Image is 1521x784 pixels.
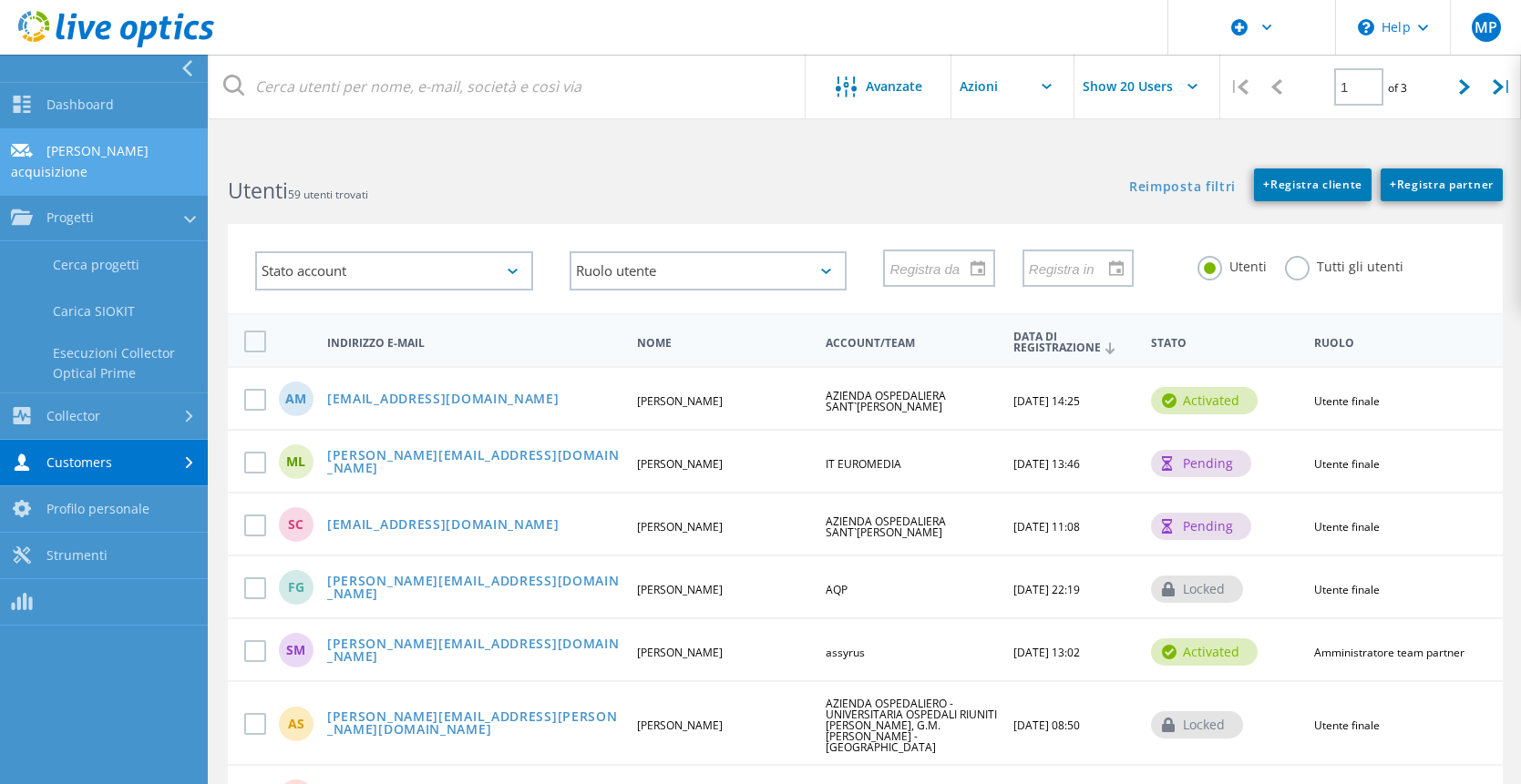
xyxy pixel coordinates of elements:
[327,637,622,666] a: [PERSON_NAME][EMAIL_ADDRESS][DOMAIN_NAME]
[1358,19,1374,36] svg: \n
[1314,519,1380,535] span: Utente finale
[826,582,848,597] span: AQP
[288,518,303,531] span: SC
[637,393,723,409] span: [PERSON_NAME]
[826,456,901,472] span: IT EUROMEDIA
[1013,718,1080,733] span: [DATE] 08:50
[1390,177,1494,192] span: Registra partner
[327,575,622,603] a: [PERSON_NAME][EMAIL_ADDRESS][DOMAIN_NAME]
[1314,393,1380,409] span: Utente finale
[286,455,305,468] span: ML
[1151,575,1243,603] div: locked
[637,456,723,472] span: [PERSON_NAME]
[327,518,560,534] a: [EMAIL_ADDRESS][DOMAIN_NAME]
[885,250,980,285] input: Registra da
[826,388,946,414] span: AZIENDA OSPEDALIERA SANT`[PERSON_NAME]
[1013,331,1136,354] span: Data di registrazione
[327,710,622,738] a: [PERSON_NAME][EMAIL_ADDRESS][PERSON_NAME][DOMAIN_NAME]
[18,38,214,51] a: Live Optics Dashboard
[826,645,865,660] span: assyrus
[1013,582,1080,597] span: [DATE] 22:19
[1388,80,1407,96] span: of 3
[288,581,304,594] span: FG
[1013,645,1080,660] span: [DATE] 13:02
[288,187,368,202] span: 59 utenti trovati
[1013,456,1080,472] span: [DATE] 13:46
[1151,711,1243,738] div: locked
[1390,177,1397,192] b: +
[637,645,723,660] span: [PERSON_NAME]
[1314,645,1464,660] span: Amministratore team partner
[1013,519,1080,535] span: [DATE] 11:08
[570,251,848,290] div: Ruolo utente
[327,338,622,349] span: Indirizzo e-mail
[286,644,305,657] span: SM
[826,338,999,349] span: Account/Team
[1151,638,1258,666] div: activated
[1475,20,1497,35] span: MP
[1484,55,1521,119] div: |
[1314,338,1475,349] span: Ruolo
[228,176,288,205] b: Utenti
[1285,256,1403,273] label: Tutti gli utenti
[1254,168,1372,201] a: +Registra cliente
[1129,180,1236,196] a: Reimposta filtri
[210,55,807,118] input: Cerca utenti per nome, e-mail, società e così via
[1151,387,1258,414] div: activated
[826,514,946,540] span: AZIENDA OSPEDALIERA SANT`[PERSON_NAME]
[1151,513,1251,540] div: pending
[1314,718,1380,733] span: Utente finale
[1381,168,1503,201] a: +Registra partner
[637,582,723,597] span: [PERSON_NAME]
[866,80,922,93] span: Avanzate
[1314,456,1380,472] span: Utente finale
[285,392,306,405] span: AM
[1024,250,1119,285] input: Registra in
[1263,177,1270,192] b: +
[327,449,622,477] a: [PERSON_NAME][EMAIL_ADDRESS][DOMAIN_NAME]
[255,251,533,290] div: Stato account
[1151,338,1299,349] span: Stato
[1314,582,1380,597] span: Utente finale
[637,338,810,349] span: Nome
[1151,450,1251,477] div: pending
[637,718,723,733] span: [PERSON_NAME]
[327,392,560,408] a: [EMAIL_ADDRESS][DOMAIN_NAME]
[1263,177,1362,192] span: Registra cliente
[826,696,997,755] span: AZIENDA OSPEDALIERO - UNIVERSITARIA OSPEDALI RIUNITI [PERSON_NAME], G.M. [PERSON_NAME] - [GEOGRAP...
[288,718,304,730] span: AS
[1013,393,1080,409] span: [DATE] 14:25
[1220,55,1258,119] div: |
[1197,256,1267,273] label: Utenti
[637,519,723,535] span: [PERSON_NAME]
